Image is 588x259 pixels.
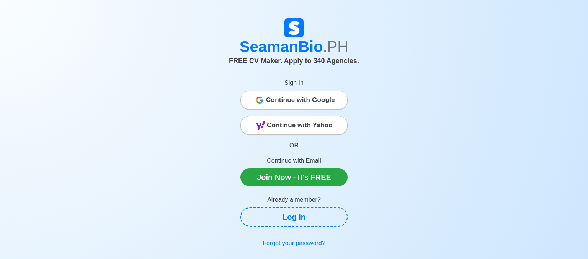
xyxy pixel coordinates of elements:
a: Forgot your password? [240,236,348,251]
span: FREE CV Maker. Apply to 340 Agencies. [229,57,359,65]
p: Already a member? [240,195,348,204]
p: Continue with Email [240,156,348,165]
span: Continue with Yahoo [267,118,333,133]
a: Log In [240,207,348,227]
p: Sign In [240,78,348,87]
a: Join Now - It's FREE [240,168,348,186]
p: OR [240,141,348,150]
h1: SeamanBio [82,37,506,56]
button: Continue with Yahoo [240,116,348,135]
img: Logo [284,18,304,37]
span: .PH [323,38,349,55]
u: Forgot your password? [263,240,325,246]
span: Continue with Google [266,92,335,108]
button: Continue with Google [240,91,348,110]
